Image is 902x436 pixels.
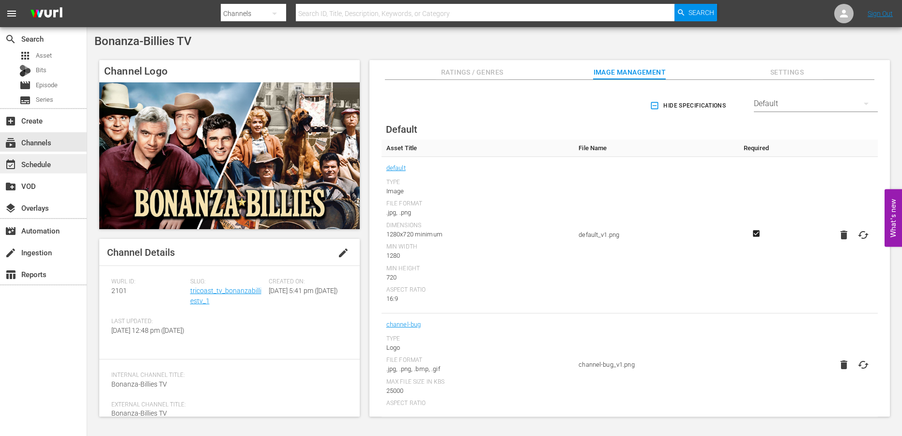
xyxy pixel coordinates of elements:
span: Last Updated: [111,318,185,326]
button: Hide Specifications [648,92,730,119]
span: External Channel Title: [111,401,343,409]
div: Min Height [386,265,569,273]
div: 16:9 [386,294,569,304]
div: .jpg, .png, .bmp, .gif [386,364,569,374]
button: Search [674,4,717,21]
span: Ratings / Genres [436,66,508,78]
span: Slug: [190,278,264,286]
span: menu [6,8,17,19]
span: Asset [19,50,31,62]
span: Episode [36,80,58,90]
span: Internal Channel Title: [111,372,343,379]
span: Channels [5,137,16,149]
div: Dimensions [386,222,569,230]
span: [DATE] 12:48 pm ([DATE]) [111,327,184,334]
td: default_v1.png [574,157,736,313]
span: Episode [19,79,31,91]
a: channel-bug [386,318,421,331]
span: Search [5,33,16,45]
td: channel-bug_v1.png [574,313,736,417]
div: Logo [386,343,569,353]
div: File Format [386,200,569,208]
span: Reports [5,269,16,280]
span: Bonanza-Billies TV [111,380,167,388]
img: Bonanza-Billies TV [99,82,360,229]
span: Hide Specifications [652,101,726,111]
span: Bonanza-Billies TV [94,34,192,48]
span: Series [36,95,53,105]
button: edit [332,241,355,265]
span: Ingestion [5,247,16,259]
span: Default [386,124,417,135]
h4: Channel Logo [99,60,360,82]
svg: Required [750,229,762,238]
span: VOD [5,181,16,192]
div: Aspect Ratio [386,286,569,294]
span: Wurl ID: [111,278,185,286]
span: Create [5,115,16,127]
span: Settings [750,66,823,78]
span: Automation [5,225,16,237]
span: Overlays [5,202,16,214]
th: Asset Title [382,140,574,157]
span: Bonanza-Billies TV [111,409,167,417]
a: Sign Out [868,10,893,17]
div: Type [386,179,569,187]
span: Channel Details [107,247,175,258]
div: Image [386,187,569,196]
span: Schedule [5,159,16,171]
th: Required [736,140,777,157]
span: Search [688,4,714,21]
div: 1280x720 minimum [386,230,569,239]
div: 25000 [386,386,569,396]
div: Max File Size In Kbs [386,378,569,386]
div: 720 [386,273,569,282]
div: Default [754,90,878,117]
span: Bits [36,65,46,75]
span: 2101 [111,287,127,295]
button: Open Feedback Widget [885,189,902,247]
div: Min Width [386,243,569,251]
a: default [386,162,406,174]
div: Type [386,335,569,343]
a: tricoast_tv_bonanzabilliestv_1 [190,287,261,305]
th: File Name [574,140,736,157]
span: Series [19,94,31,106]
img: ans4CAIJ8jUAAAAAAAAAAAAAAAAAAAAAAAAgQb4GAAAAAAAAAAAAAAAAAAAAAAAAJMjXAAAAAAAAAAAAAAAAAAAAAAAAgAT5G... [23,2,70,25]
div: File Format [386,357,569,364]
span: Asset [36,51,52,61]
span: Created On: [269,278,343,286]
div: .jpg, .png [386,208,569,218]
div: Aspect Ratio [386,400,569,407]
span: edit [337,247,349,259]
span: Image Management [593,66,666,78]
div: Bits [19,65,31,77]
div: 1280 [386,251,569,261]
span: [DATE] 5:41 pm ([DATE]) [269,287,338,295]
